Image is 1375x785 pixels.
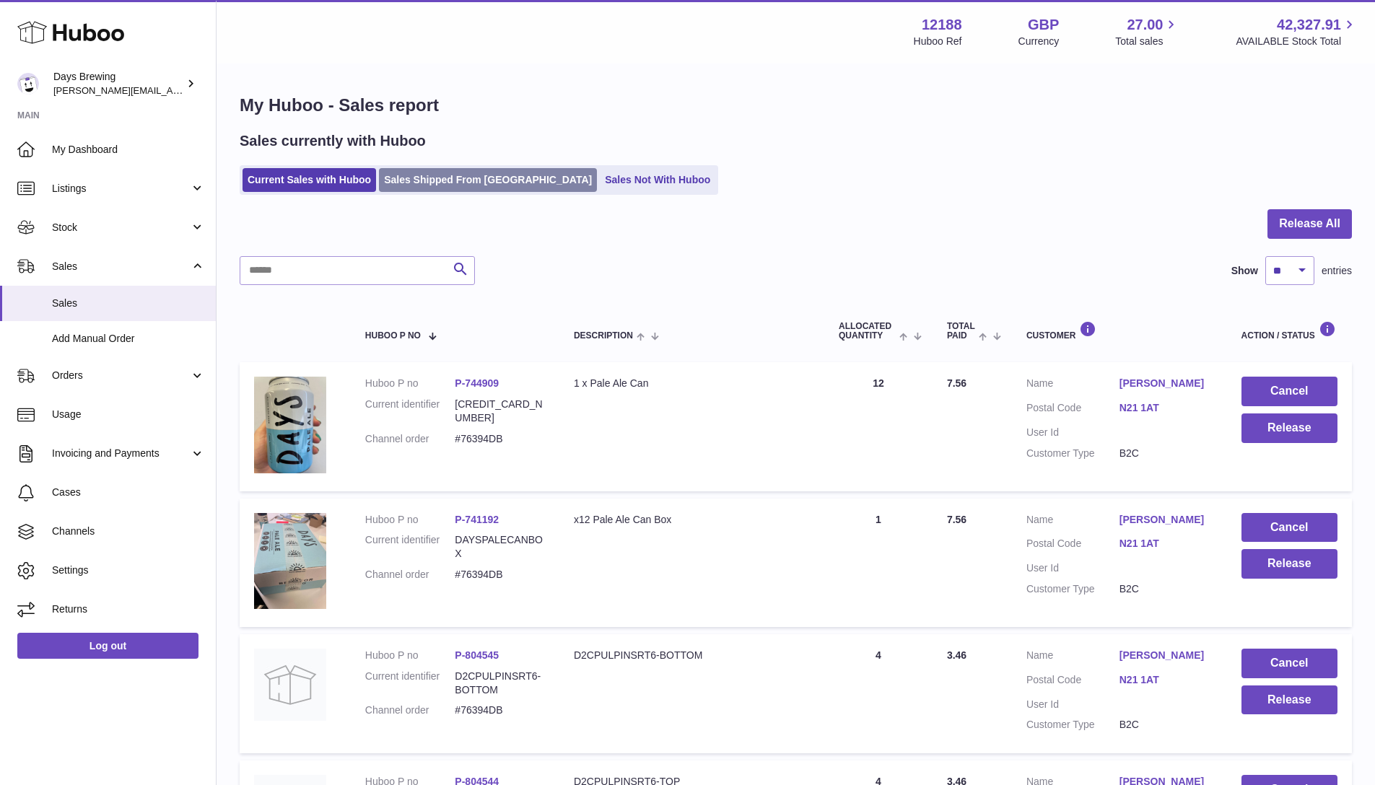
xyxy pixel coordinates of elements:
[455,703,545,717] dd: #76394DB
[52,447,190,460] span: Invoicing and Payments
[52,297,205,310] span: Sales
[365,398,455,425] dt: Current identifier
[1231,264,1258,278] label: Show
[574,377,810,390] div: 1 x Pale Ale Can
[1267,209,1352,239] button: Release All
[455,432,545,446] dd: #76394DB
[52,143,205,157] span: My Dashboard
[1028,15,1059,35] strong: GBP
[52,260,190,273] span: Sales
[365,703,455,717] dt: Channel order
[455,649,499,661] a: P-804545
[52,486,205,499] span: Cases
[17,73,39,95] img: greg@daysbrewing.com
[1119,537,1213,551] a: N21 1AT
[52,332,205,346] span: Add Manual Order
[947,514,966,525] span: 7.56
[365,670,455,697] dt: Current identifier
[1026,426,1119,439] dt: User Id
[824,499,933,627] td: 1
[365,649,455,662] dt: Huboo P no
[1119,401,1213,415] a: N21 1AT
[254,513,326,609] img: 121881680624492.jpg
[1241,513,1337,543] button: Cancel
[914,35,962,48] div: Huboo Ref
[1018,35,1060,48] div: Currency
[1115,35,1179,48] span: Total sales
[365,377,455,390] dt: Huboo P no
[1026,649,1119,666] dt: Name
[1241,649,1337,678] button: Cancel
[1119,447,1213,460] dd: B2C
[1241,549,1337,579] button: Release
[1115,15,1179,48] a: 27.00 Total sales
[52,408,205,421] span: Usage
[1026,718,1119,732] dt: Customer Type
[1119,718,1213,732] dd: B2C
[1026,673,1119,690] dt: Postal Code
[1241,377,1337,406] button: Cancel
[1241,321,1337,341] div: Action / Status
[455,568,545,582] dd: #76394DB
[947,322,975,341] span: Total paid
[1026,537,1119,554] dt: Postal Code
[455,377,499,389] a: P-744909
[52,369,190,382] span: Orders
[824,362,933,491] td: 12
[1277,15,1341,35] span: 42,327.91
[1026,401,1119,418] dt: Postal Code
[1119,377,1213,390] a: [PERSON_NAME]
[1026,447,1119,460] dt: Customer Type
[1119,649,1213,662] a: [PERSON_NAME]
[574,513,810,527] div: x12 Pale Ale Can Box
[1026,377,1119,394] dt: Name
[1119,513,1213,527] a: [PERSON_NAME]
[922,15,962,35] strong: 12188
[52,602,205,616] span: Returns
[365,513,455,527] dt: Huboo P no
[254,377,326,473] img: 121881680514664.jpg
[574,649,810,662] div: D2CPULPINSRT6-BOTTOM
[1236,15,1358,48] a: 42,327.91 AVAILABLE Stock Total
[1026,582,1119,596] dt: Customer Type
[365,568,455,582] dt: Channel order
[574,331,633,341] span: Description
[947,377,966,389] span: 7.56
[254,649,326,721] img: no-photo.jpg
[1322,264,1352,278] span: entries
[455,533,545,561] dd: DAYSPALECANBOX
[1026,698,1119,711] dt: User Id
[455,514,499,525] a: P-741192
[52,525,205,538] span: Channels
[1241,413,1337,443] button: Release
[600,168,715,192] a: Sales Not With Huboo
[240,94,1352,117] h1: My Huboo - Sales report
[455,670,545,697] dd: D2CPULPINSRT6-BOTTOM
[240,131,426,151] h2: Sales currently with Huboo
[1127,15,1163,35] span: 27.00
[52,182,190,196] span: Listings
[1241,685,1337,715] button: Release
[1119,582,1213,596] dd: B2C
[947,649,966,661] span: 3.46
[52,221,190,234] span: Stock
[365,533,455,561] dt: Current identifier
[1026,561,1119,575] dt: User Id
[455,398,545,425] dd: [CREDIT_CARD_NUMBER]
[824,634,933,754] td: 4
[1026,513,1119,530] dt: Name
[53,84,289,96] span: [PERSON_NAME][EMAIL_ADDRESS][DOMAIN_NAME]
[1236,35,1358,48] span: AVAILABLE Stock Total
[1119,673,1213,687] a: N21 1AT
[1026,321,1213,341] div: Customer
[365,432,455,446] dt: Channel order
[839,322,896,341] span: ALLOCATED Quantity
[379,168,597,192] a: Sales Shipped From [GEOGRAPHIC_DATA]
[243,168,376,192] a: Current Sales with Huboo
[53,70,183,97] div: Days Brewing
[52,563,205,577] span: Settings
[365,331,421,341] span: Huboo P no
[17,633,198,659] a: Log out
